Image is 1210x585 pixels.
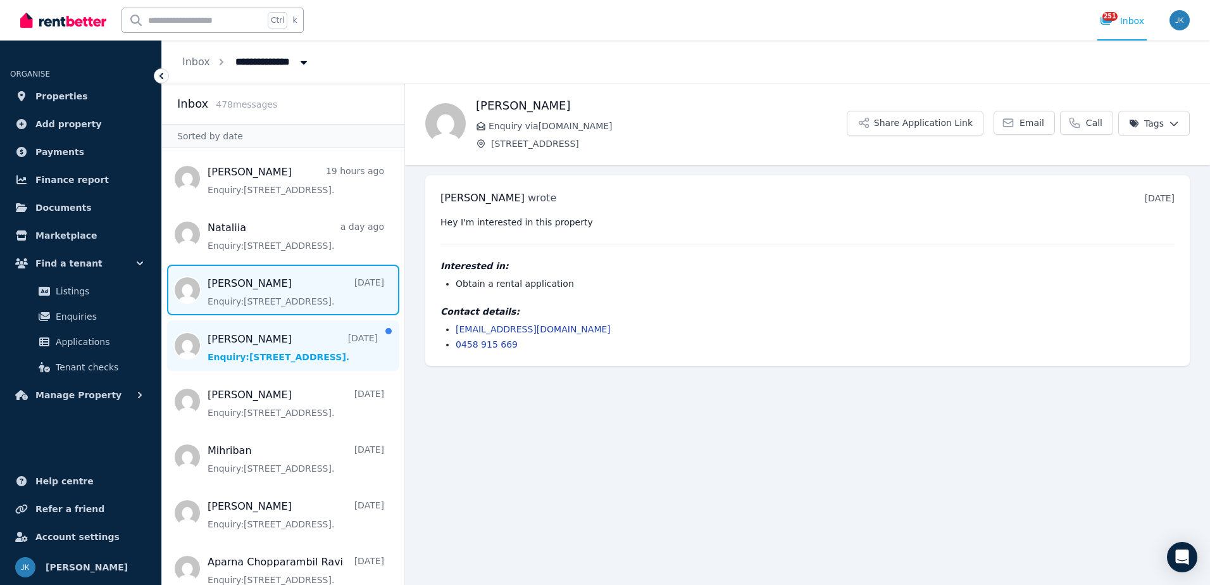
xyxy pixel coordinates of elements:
span: Find a tenant [35,256,103,271]
a: Tenant checks [15,355,146,380]
span: Ctrl [268,12,287,28]
span: Add property [35,116,102,132]
a: Email [994,111,1055,135]
pre: Hey I'm interested in this property [440,216,1175,229]
span: Tenant checks [56,360,141,375]
a: Account settings [10,524,151,550]
div: Sorted by date [162,124,404,148]
div: Inbox [1100,15,1144,27]
a: [EMAIL_ADDRESS][DOMAIN_NAME] [456,324,611,334]
a: [PERSON_NAME][DATE]Enquiry:[STREET_ADDRESS]. [208,387,384,419]
a: Documents [10,195,151,220]
span: 251 [1102,12,1118,21]
a: Enquiries [15,304,146,329]
span: Properties [35,89,88,104]
button: Tags [1118,111,1190,136]
a: [PERSON_NAME][DATE]Enquiry:[STREET_ADDRESS]. [208,276,384,308]
a: Nataliiaa day agoEnquiry:[STREET_ADDRESS]. [208,220,384,252]
a: Inbox [182,56,210,68]
span: k [292,15,297,25]
h4: Interested in: [440,260,1175,272]
span: [PERSON_NAME] [440,192,525,204]
time: [DATE] [1145,193,1175,203]
span: Documents [35,200,92,215]
a: 0458 915 669 [456,339,518,349]
a: Payments [10,139,151,165]
span: Enquiry via [DOMAIN_NAME] [489,120,847,132]
button: Share Application Link [847,111,983,136]
div: Open Intercom Messenger [1167,542,1197,572]
nav: Breadcrumb [162,41,330,84]
a: Listings [15,279,146,304]
a: [PERSON_NAME]19 hours agoEnquiry:[STREET_ADDRESS]. [208,165,384,196]
a: [PERSON_NAME][DATE]Enquiry:[STREET_ADDRESS]. [208,499,384,531]
a: Finance report [10,167,151,192]
span: Manage Property [35,387,122,403]
a: Applications [15,329,146,355]
a: [PERSON_NAME][DATE]Enquiry:[STREET_ADDRESS]. [208,332,378,363]
span: Email [1020,116,1044,129]
span: Listings [56,284,141,299]
span: ORGANISE [10,70,50,79]
span: Call [1086,116,1102,129]
span: Marketplace [35,228,97,243]
button: Manage Property [10,382,151,408]
span: Tags [1129,117,1164,130]
span: Payments [35,144,84,160]
button: Find a tenant [10,251,151,276]
span: Finance report [35,172,109,187]
a: Add property [10,111,151,137]
h2: Inbox [177,95,208,113]
img: Joanna Kunicka [15,557,35,577]
img: Alex [425,103,466,144]
a: Refer a friend [10,496,151,522]
span: Enquiries [56,309,141,324]
span: 478 message s [216,99,277,110]
span: Account settings [35,529,120,544]
span: wrote [528,192,556,204]
span: Help centre [35,474,94,489]
a: Mihriban[DATE]Enquiry:[STREET_ADDRESS]. [208,443,384,475]
a: Call [1060,111,1113,135]
span: [PERSON_NAME] [46,560,128,575]
img: RentBetter [20,11,106,30]
h1: [PERSON_NAME] [476,97,847,115]
img: Joanna Kunicka [1169,10,1190,30]
h4: Contact details: [440,305,1175,318]
a: Help centre [10,469,151,494]
li: Obtain a rental application [456,277,1175,290]
span: Applications [56,334,141,349]
a: Marketplace [10,223,151,248]
a: Properties [10,84,151,109]
span: [STREET_ADDRESS] [491,137,847,150]
span: Refer a friend [35,501,104,517]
